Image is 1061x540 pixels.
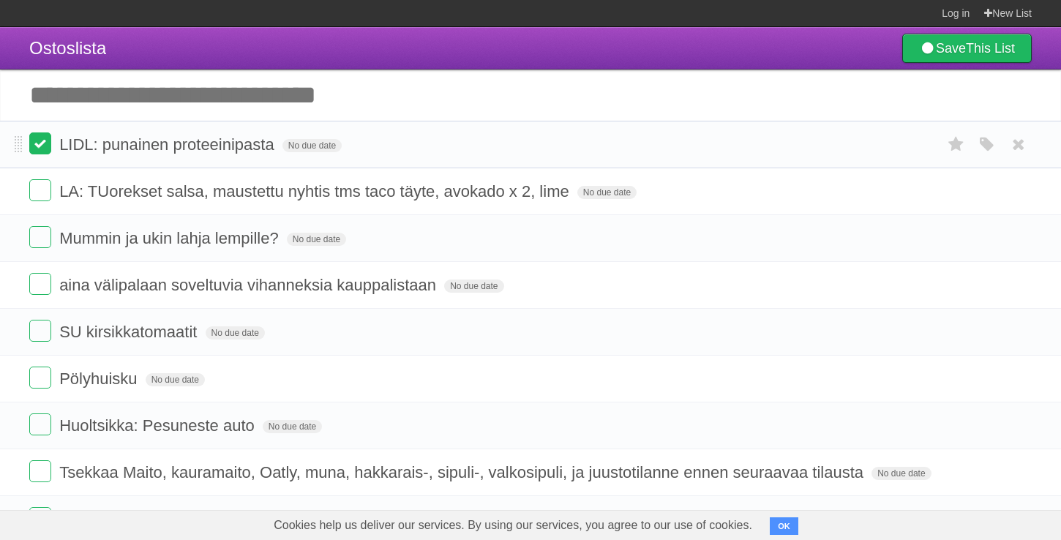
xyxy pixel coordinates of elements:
[259,511,767,540] span: Cookies help us deliver our services. By using our services, you agree to our use of cookies.
[146,373,205,386] span: No due date
[29,320,51,342] label: Done
[59,323,200,341] span: SU kirsikkatomaatit
[59,416,258,435] span: Huoltsikka: Pesuneste auto
[29,273,51,295] label: Done
[59,276,440,294] span: aina välipalaan soveltuvia vihanneksia kauppalistaan
[206,326,265,340] span: No due date
[282,139,342,152] span: No due date
[29,460,51,482] label: Done
[942,132,970,157] label: Star task
[966,41,1015,56] b: This List
[770,517,798,535] button: OK
[29,413,51,435] label: Done
[902,34,1032,63] a: SaveThis List
[29,38,106,58] span: Ostoslista
[263,420,322,433] span: No due date
[29,507,51,529] label: Done
[59,182,573,200] span: LA: TUorekset salsa, maustettu nyhtis tms taco täyte, avokado x 2, lime
[29,226,51,248] label: Done
[287,233,346,246] span: No due date
[59,463,867,481] span: Tsekkaa Maito, kauramaito, Oatly, muna, hakkarais-, sipuli-, valkosipuli, ja juustotilanne ennen ...
[59,370,140,388] span: Pölyhuisku
[29,367,51,389] label: Done
[871,467,931,480] span: No due date
[29,179,51,201] label: Done
[59,229,282,247] span: Mummin ja ukin lahja lempille?
[577,186,637,199] span: No due date
[444,280,503,293] span: No due date
[29,132,51,154] label: Done
[59,135,278,154] span: LIDL: punainen proteeinipasta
